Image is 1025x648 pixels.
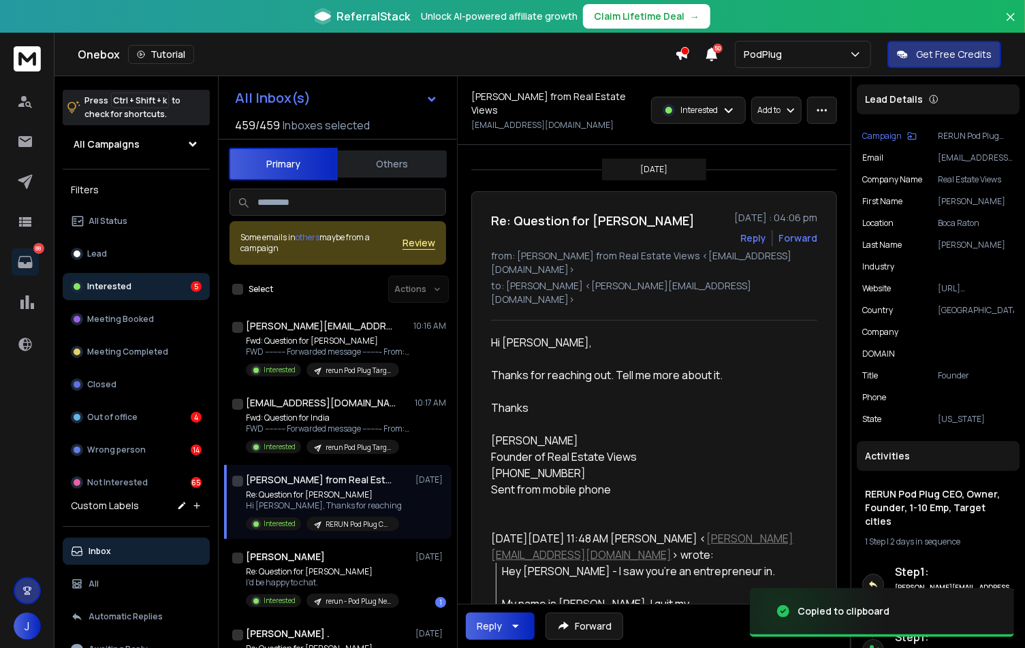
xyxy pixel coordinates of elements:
p: [US_STATE] [938,414,1014,425]
button: Meeting Booked [63,306,210,333]
p: Boca Raton [938,218,1014,229]
p: Fwd: Question for [PERSON_NAME] [246,336,409,346]
button: Wrong person14 [63,436,210,464]
p: Meeting Completed [87,346,168,357]
p: 10:16 AM [413,321,446,331]
h1: [PERSON_NAME] [246,550,325,564]
p: Press to check for shortcuts. [84,94,180,121]
p: RERUN Pod Plug CEO, Owner, Founder, 1-10 Emp, Target cities [938,131,1014,142]
span: 1 Step [865,536,885,547]
p: Interested [680,105,718,116]
p: I'd be happy to chat. [246,577,399,588]
p: Re: Question for [PERSON_NAME] [246,566,399,577]
div: Activities [857,441,1020,471]
div: Thanks [491,400,806,498]
span: 50 [713,44,723,53]
p: All [89,579,99,589]
p: Country [862,305,893,316]
p: Closed [87,379,116,390]
div: Onebox [78,45,675,64]
h3: Filters [63,180,210,199]
span: Ctrl + Shift + k [111,93,169,108]
p: Real Estate Views [938,174,1014,185]
button: All Inbox(s) [224,84,449,112]
h1: [PERSON_NAME] from Real Estate Views [471,90,643,117]
p: Interested [264,519,296,529]
p: Automatic Replies [89,611,163,622]
a: 88 [12,248,39,276]
button: Close banner [1002,8,1020,41]
div: [PERSON_NAME] Founder of Real Estate Views [PHONE_NUMBER] Sent from mobile phone [491,432,806,498]
h1: [PERSON_NAME][EMAIL_ADDRESS][DOMAIN_NAME] +1 [246,319,396,333]
p: Interested [87,281,131,292]
div: Some emails in maybe from a campaign [240,232,403,254]
button: All [63,570,210,598]
button: Reply [466,613,535,640]
p: Last Name [862,240,902,250]
button: Forward [546,613,623,640]
p: Out of office [87,412,138,423]
button: Tutorial [128,45,194,64]
button: Out of office4 [63,404,210,431]
p: Email [862,152,883,163]
div: 65 [191,477,202,488]
p: [GEOGRAPHIC_DATA] [938,305,1014,316]
div: Thanks for reaching out. Tell me more about it. [491,367,806,383]
p: Lead [87,248,107,259]
h1: Re: Question for [PERSON_NAME] [491,211,695,230]
button: Others [338,149,447,179]
p: DOMAIN [862,349,895,359]
p: [EMAIL_ADDRESS][DOMAIN_NAME] [471,120,614,131]
p: Founder [938,370,1014,381]
p: rerun Pod Plug Targeted Cities Sept [326,442,391,453]
button: J [14,613,41,640]
p: [URL][DOMAIN_NAME] [938,283,1014,294]
button: All Campaigns [63,131,210,158]
h1: All Campaigns [74,137,140,151]
h1: [PERSON_NAME] from Real Estate Views [246,473,396,487]
div: Forward [778,231,817,245]
p: [DATE] : 04:06 pm [734,211,817,225]
h1: [EMAIL_ADDRESS][DOMAIN_NAME] +1 [246,396,396,410]
div: [DATE][DATE] 11:48 AM [PERSON_NAME] < > wrote: [491,530,806,563]
p: Interested [264,596,296,606]
span: Review [403,236,435,250]
div: | [865,536,1011,547]
p: industry [862,261,894,272]
p: rerun - Pod PLug New Campaig (September) [326,596,391,606]
button: Closed [63,371,210,398]
p: Add to [757,105,780,116]
p: [PERSON_NAME] [938,240,1014,250]
span: ReferralStack [336,8,410,25]
p: Hi [PERSON_NAME], Thanks for reaching [246,500,402,511]
button: Inbox [63,538,210,565]
p: [EMAIL_ADDRESS][DOMAIN_NAME] [938,152,1014,163]
p: from: [PERSON_NAME] from Real Estate Views <[EMAIL_ADDRESS][DOMAIN_NAME]> [491,249,817,276]
span: 459 / 459 [235,117,280,133]
h3: Custom Labels [71,499,139,513]
p: Company [862,327,898,338]
p: 88 [33,243,44,254]
p: FWD ---------- Forwarded message --------- From: [GEOGRAPHIC_DATA] [246,423,409,434]
button: Primary [229,148,338,180]
p: title [862,370,878,381]
h1: [PERSON_NAME] . [246,627,330,641]
div: Reply [477,619,502,633]
p: [DATE] [415,474,446,485]
p: Phone [862,392,886,403]
p: Not Interested [87,477,148,488]
button: Interested5 [63,273,210,300]
p: Re: Question for [PERSON_NAME] [246,489,402,500]
h6: Step 1 : [895,564,1014,580]
p: Get Free Credits [916,48,992,61]
p: 10:17 AM [415,398,446,408]
p: Interested [264,365,296,375]
p: All Status [89,216,127,227]
p: Company Name [862,174,922,185]
button: All Status [63,208,210,235]
h1: All Inbox(s) [235,91,311,105]
p: [PERSON_NAME] [938,196,1014,207]
h1: RERUN Pod Plug CEO, Owner, Founder, 1-10 Emp, Target cities [865,487,1011,528]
